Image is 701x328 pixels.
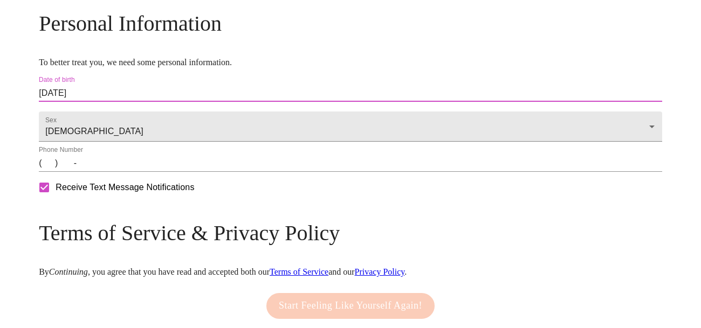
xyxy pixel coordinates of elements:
h3: Terms of Service & Privacy Policy [39,220,662,246]
a: Privacy Policy [355,267,405,276]
label: Date of birth [39,77,75,83]
span: Receive Text Message Notifications [56,181,194,194]
a: Terms of Service [270,267,328,276]
p: By , you agree that you have read and accepted both our and our . [39,267,662,277]
p: To better treat you, we need some personal information. [39,58,662,67]
label: Phone Number [39,147,83,153]
div: [DEMOGRAPHIC_DATA] [39,111,662,142]
h3: Personal Information [39,11,662,36]
em: Continuing [49,267,88,276]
